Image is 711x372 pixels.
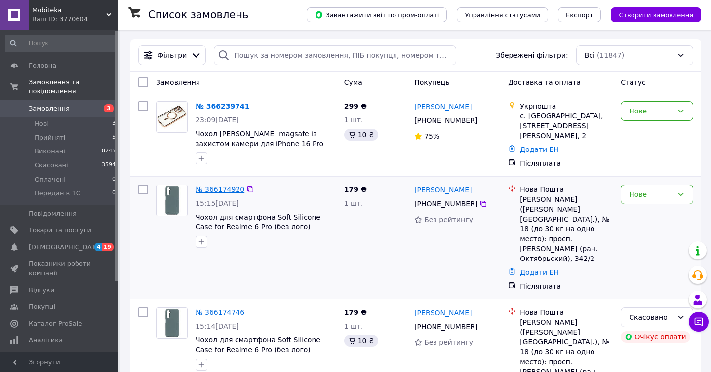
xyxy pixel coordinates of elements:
[156,185,188,216] a: Фото товару
[344,322,363,330] span: 1 шт.
[520,111,613,141] div: с. [GEOGRAPHIC_DATA], [STREET_ADDRESS] [PERSON_NAME], 2
[414,78,449,86] span: Покупець
[344,129,378,141] div: 10 ₴
[112,189,116,198] span: 0
[344,102,367,110] span: 299 ₴
[414,185,472,195] a: [PERSON_NAME]
[29,61,56,70] span: Головна
[520,268,559,276] a: Додати ЕН
[585,50,595,60] span: Всі
[414,323,477,331] span: [PHONE_NUMBER]
[520,307,613,317] div: Нова Пошта
[414,102,472,112] a: [PERSON_NAME]
[414,308,472,318] a: [PERSON_NAME]
[196,322,239,330] span: 15:14[DATE]
[35,119,49,128] span: Нові
[307,7,447,22] button: Завантажити звіт по пром-оплаті
[112,133,116,142] span: 5
[344,199,363,207] span: 1 шт.
[496,50,568,60] span: Збережені фільтри:
[148,9,248,21] h1: Список замовлень
[344,186,367,193] span: 179 ₴
[29,319,82,328] span: Каталог ProSale
[29,104,70,113] span: Замовлення
[196,308,244,316] a: № 366174746
[601,10,701,18] a: Створити замовлення
[520,146,559,153] a: Додати ЕН
[156,78,200,86] span: Замовлення
[112,119,116,128] span: 3
[35,161,68,170] span: Скасовані
[35,133,65,142] span: Прийняті
[629,189,673,200] div: Нове
[112,175,116,184] span: 0
[344,78,362,86] span: Cума
[94,243,102,251] span: 4
[29,78,118,96] span: Замовлення та повідомлення
[29,226,91,235] span: Товари та послуги
[5,35,117,52] input: Пошук
[414,200,477,208] span: [PHONE_NUMBER]
[196,130,323,157] a: Чохол [PERSON_NAME] magsafe із захистом камери для iPhone 16 Pro Max desert titanium
[611,7,701,22] button: Створити замовлення
[102,243,114,251] span: 19
[629,312,673,323] div: Скасовано
[29,302,55,311] span: Покупці
[157,102,187,132] img: Фото товару
[566,11,593,19] span: Експорт
[102,161,116,170] span: 3594
[29,243,102,252] span: [DEMOGRAPHIC_DATA]
[344,335,378,347] div: 10 ₴
[35,147,65,156] span: Виконані
[156,307,188,339] a: Фото товару
[157,308,187,338] img: Фото товару
[424,132,439,140] span: 75%
[29,336,63,345] span: Аналітика
[35,189,80,198] span: Передан в 1С
[520,158,613,168] div: Післяплата
[196,213,320,241] a: Чохол для смартфона Soft Silicone Case for Realme 6 Pro (без лого) темно-зелений
[520,194,613,263] div: [PERSON_NAME] ([PERSON_NAME][GEOGRAPHIC_DATA].), № 18 (до 30 кг на одно место): просп. [PERSON_NA...
[29,286,54,295] span: Відгуки
[315,10,439,19] span: Завантажити звіт по пром-оплаті
[520,101,613,111] div: Укрпошта
[465,11,540,19] span: Управління статусами
[689,312,709,332] button: Чат з покупцем
[32,15,118,24] div: Ваш ID: 3770604
[424,216,473,223] span: Без рейтингу
[457,7,548,22] button: Управління статусами
[520,281,613,291] div: Післяплата
[621,78,646,86] span: Статус
[424,338,473,346] span: Без рейтингу
[196,102,249,110] a: № 366239741
[196,199,239,207] span: 15:15[DATE]
[29,209,77,218] span: Повідомлення
[158,50,187,60] span: Фільтри
[196,336,320,364] a: Чохол для смартфона Soft Silicone Case for Realme 6 Pro (без лого) темно-зелений
[35,175,66,184] span: Оплачені
[196,116,239,124] span: 23:09[DATE]
[508,78,581,86] span: Доставка та оплата
[29,260,91,277] span: Показники роботи компанії
[629,106,673,116] div: Нове
[156,101,188,133] a: Фото товару
[558,7,601,22] button: Експорт
[32,6,106,15] span: Mobiteka
[414,116,477,124] span: [PHONE_NUMBER]
[157,185,187,216] img: Фото товару
[619,11,693,19] span: Створити замовлення
[520,185,613,194] div: Нова Пошта
[621,331,690,343] div: Очікує оплати
[104,104,114,112] span: 3
[196,186,244,193] a: № 366174920
[597,51,624,59] span: (11847)
[344,308,367,316] span: 179 ₴
[344,116,363,124] span: 1 шт.
[102,147,116,156] span: 8245
[214,45,456,65] input: Пошук за номером замовлення, ПІБ покупця, номером телефону, Email, номером накладної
